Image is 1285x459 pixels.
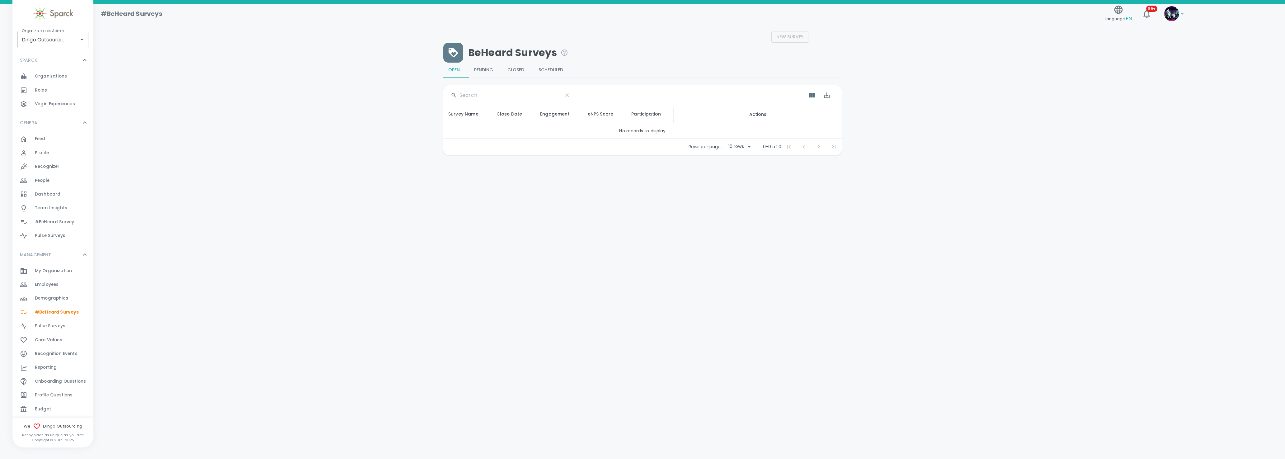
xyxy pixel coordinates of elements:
[1164,6,1179,21] img: Picture of Sparck
[12,402,93,416] a: Budget
[12,347,93,361] a: Recognition Events
[1146,6,1157,12] span: 99+
[35,191,60,197] span: Dashboard
[12,264,93,278] a: My Organization
[35,309,79,315] span: #BeHeard Surveys
[1105,15,1132,23] span: Language:
[12,6,93,21] a: Sparck logo
[507,67,529,73] span: Closed
[35,233,65,239] span: Pulse Surveys
[35,205,67,211] span: Team Insights
[459,90,558,100] input: Search
[12,333,93,347] a: Core Values
[443,63,842,78] div: Rewards system
[12,423,93,430] span: We Dingo Outsourcing
[12,361,93,374] div: Reporting
[474,67,497,73] span: Pending
[12,278,93,291] a: Employees
[35,337,62,343] span: Core Values
[451,92,457,98] svg: Search
[12,264,93,419] div: MANAGEMENT
[588,110,622,118] div: eNPS Score
[540,110,578,118] span: The extent to which employees feel passionate about their jobs, are committed to our organization...
[35,392,73,398] span: Profile Questions
[35,219,74,225] span: #BeHeard Survey
[12,160,93,173] a: Recognize!
[12,388,93,402] a: Profile Questions
[727,143,746,149] div: 10 rows
[12,113,93,132] div: GENERAL
[35,136,45,142] span: Feed
[12,305,93,319] a: #BeHeard Surveys
[12,97,93,111] a: Virgin Experiences
[12,375,93,388] a: Onboarding Questions
[35,101,75,107] span: Virgin Experiences
[12,146,93,160] a: Profile
[20,252,51,258] p: MANAGEMENT
[763,144,781,150] p: 0-0 of 0
[826,139,841,154] span: Last Page
[12,187,93,201] a: Dashboard
[497,110,530,118] span: Survey will close on
[35,378,86,385] span: Onboarding Questions
[12,201,93,215] a: Team Insights
[631,110,669,118] span: % of Participant attend the survey
[12,51,93,69] div: SPARCK
[101,9,162,19] h1: #BeHeard Surveys
[448,67,464,73] span: Open
[35,323,65,329] span: Pulse Surveys
[12,69,93,113] div: SPARCK
[35,295,68,301] span: Demographics
[12,215,93,229] a: #BeHeard Survey
[78,35,86,44] button: Open
[35,87,47,93] span: Roles
[540,110,578,118] div: Engagement
[12,229,93,243] a: Pulse Surveys
[12,132,93,245] div: GENERAL
[12,83,93,97] a: Roles
[819,88,834,103] button: Export
[12,245,93,264] div: MANAGEMENT
[781,139,796,154] span: First Page
[35,282,59,288] span: Employees
[12,433,93,438] p: Recognition as unique as you are!
[1102,3,1134,25] button: Language:EN
[1126,15,1132,22] span: EN
[12,132,93,146] a: Feed
[539,67,567,73] span: Scheduled
[12,69,93,83] a: Organizations
[1139,6,1154,21] button: 99+
[35,163,59,170] span: Recognize!
[448,110,487,118] div: Survey Name
[12,438,93,442] p: Copyright © 2017 - 2025
[35,150,49,156] span: Profile
[631,110,669,118] div: Participation
[33,6,73,21] img: Sparck logo
[497,110,530,118] div: Close Date
[35,73,67,79] span: Organizations
[12,174,93,187] div: People
[811,139,826,154] span: Next Page
[12,291,93,305] div: Demographics
[35,351,78,357] span: Recognition Events
[588,110,622,118] span: Employee Net Promoter Score.
[20,120,39,126] p: GENERAL
[12,319,93,333] a: Pulse Surveys
[35,364,57,371] span: Reporting
[561,49,568,56] svg: Manage BeHeard Surveys sertting for each survey in your organization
